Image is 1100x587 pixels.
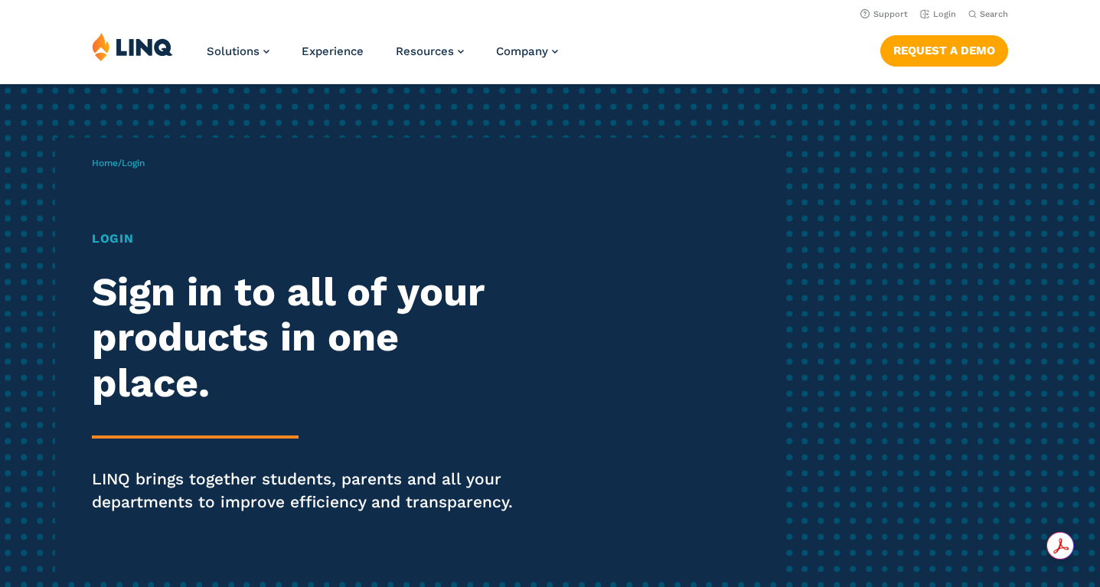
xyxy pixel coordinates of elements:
nav: Primary Navigation [207,32,558,83]
a: Home [92,158,118,168]
img: LINQ | K‑12 Software [92,32,173,61]
a: Resources [396,44,464,58]
span: Search [980,9,1008,19]
a: Request a Demo [880,35,1008,66]
h2: Sign in to all of your products in one place. [92,269,516,406]
span: Resources [396,44,454,58]
h1: Login [92,230,516,248]
a: Solutions [207,44,269,58]
a: Experience [302,44,364,58]
nav: Button Navigation [880,32,1008,66]
p: LINQ brings together students, parents and all your departments to improve efficiency and transpa... [92,468,516,514]
a: Login [920,9,956,19]
button: Open Search Bar [968,8,1008,20]
a: Support [860,9,908,19]
span: Solutions [207,44,259,58]
span: Login [122,158,145,168]
span: Company [496,44,548,58]
a: Company [496,44,558,58]
span: / [92,158,145,168]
